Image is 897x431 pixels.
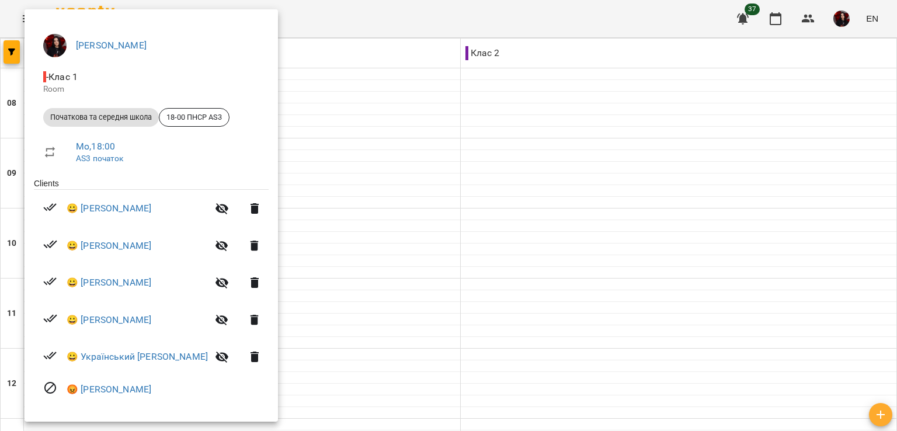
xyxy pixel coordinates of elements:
[43,237,57,251] svg: Paid
[43,71,80,82] span: - Клас 1
[43,112,159,123] span: Початкова та середня школа
[43,34,67,57] img: 11eefa85f2c1bcf485bdfce11c545767.jpg
[43,349,57,363] svg: Paid
[67,239,151,253] a: 😀 [PERSON_NAME]
[76,40,147,51] a: [PERSON_NAME]
[76,141,115,152] a: Mo , 18:00
[67,276,151,290] a: 😀 [PERSON_NAME]
[67,201,151,215] a: 😀 [PERSON_NAME]
[43,84,259,95] p: Room
[43,311,57,325] svg: Paid
[43,274,57,289] svg: Paid
[67,313,151,327] a: 😀 [PERSON_NAME]
[159,112,229,123] span: 18-00 ПНСР AS3
[67,350,208,364] a: 😀 Український [PERSON_NAME]
[159,108,230,127] div: 18-00 ПНСР AS3
[67,383,151,397] a: 😡 [PERSON_NAME]
[34,178,269,408] ul: Clients
[76,154,124,163] a: AS3 початок
[43,200,57,214] svg: Paid
[43,381,57,395] svg: Visit canceled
